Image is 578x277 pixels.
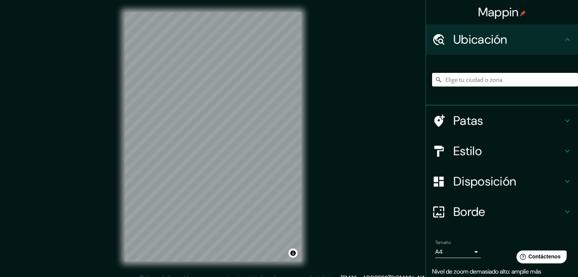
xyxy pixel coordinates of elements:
[453,113,483,129] font: Patas
[426,197,578,227] div: Borde
[288,249,298,258] button: Activar o desactivar atribución
[432,73,578,87] input: Elige tu ciudad o zona
[432,268,541,275] font: Nivel de zoom demasiado alto: amplíe más
[435,239,451,246] font: Tamaño
[426,136,578,166] div: Estilo
[426,166,578,197] div: Disposición
[478,4,519,20] font: Mappin
[453,204,485,220] font: Borde
[125,12,301,261] canvas: Mapa
[435,246,481,258] div: A4
[453,31,507,47] font: Ubicación
[426,105,578,136] div: Patas
[510,247,570,269] iframe: Lanzador de widgets de ayuda
[426,24,578,55] div: Ubicación
[453,143,482,159] font: Estilo
[435,248,443,256] font: A4
[520,10,526,16] img: pin-icon.png
[453,173,516,189] font: Disposición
